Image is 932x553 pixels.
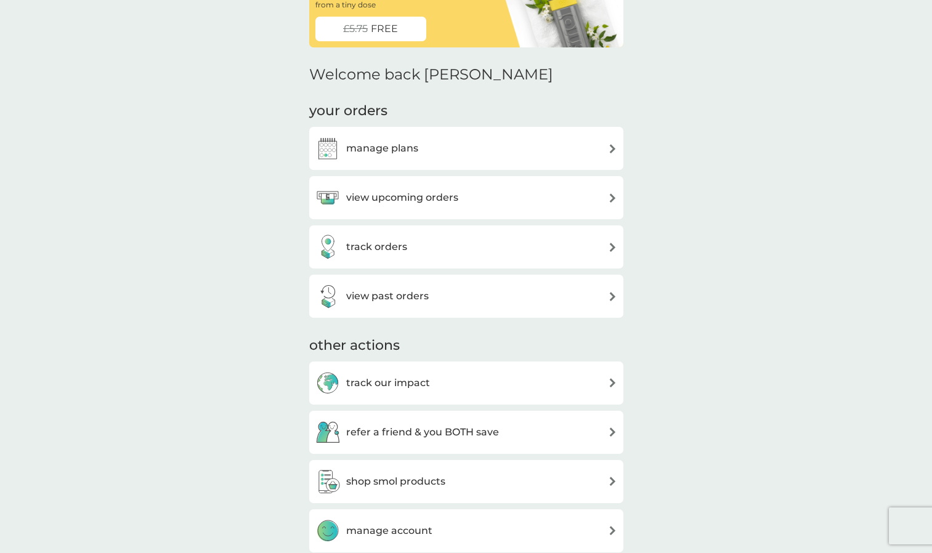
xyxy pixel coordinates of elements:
[309,336,400,355] h3: other actions
[608,144,617,153] img: arrow right
[608,292,617,301] img: arrow right
[608,243,617,252] img: arrow right
[608,477,617,486] img: arrow right
[346,424,499,440] h3: refer a friend & you BOTH save
[346,140,418,156] h3: manage plans
[346,523,432,539] h3: manage account
[371,21,398,37] span: FREE
[608,193,617,203] img: arrow right
[346,190,458,206] h3: view upcoming orders
[309,102,387,121] h3: your orders
[346,474,445,490] h3: shop smol products
[608,526,617,535] img: arrow right
[346,239,407,255] h3: track orders
[608,378,617,387] img: arrow right
[309,66,553,84] h2: Welcome back [PERSON_NAME]
[343,21,368,37] span: £5.75
[346,375,430,391] h3: track our impact
[608,427,617,437] img: arrow right
[346,288,429,304] h3: view past orders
